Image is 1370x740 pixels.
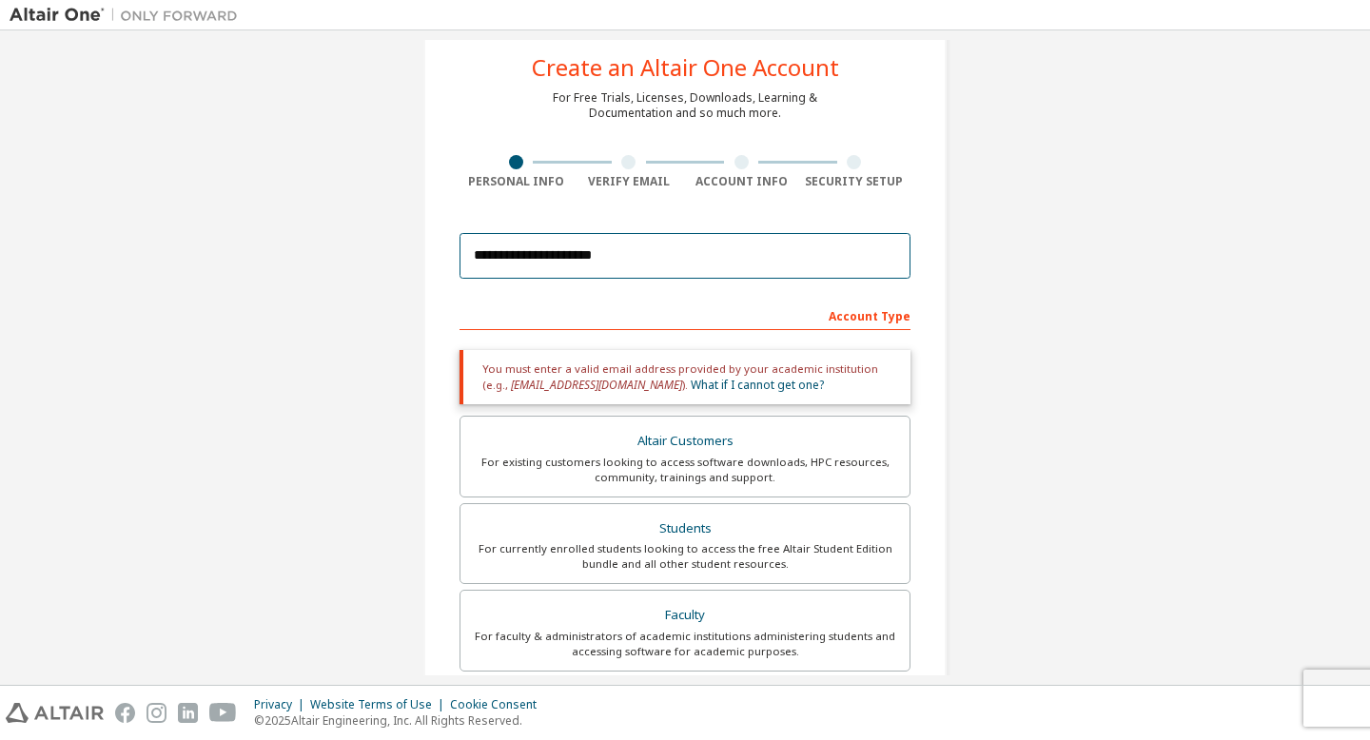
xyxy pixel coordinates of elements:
div: Create an Altair One Account [532,56,839,79]
a: What if I cannot get one? [691,377,824,393]
div: Faculty [472,602,898,629]
img: Altair One [10,6,247,25]
img: facebook.svg [115,703,135,723]
p: © 2025 Altair Engineering, Inc. All Rights Reserved. [254,712,548,729]
img: youtube.svg [209,703,237,723]
div: You must enter a valid email address provided by your academic institution (e.g., ). [460,350,910,404]
div: Privacy [254,697,310,712]
div: For faculty & administrators of academic institutions administering students and accessing softwa... [472,629,898,659]
div: Account Info [685,174,798,189]
div: For currently enrolled students looking to access the free Altair Student Edition bundle and all ... [472,541,898,572]
img: altair_logo.svg [6,703,104,723]
div: For Free Trials, Licenses, Downloads, Learning & Documentation and so much more. [553,90,817,121]
div: Students [472,516,898,542]
img: linkedin.svg [178,703,198,723]
div: Verify Email [573,174,686,189]
div: For existing customers looking to access software downloads, HPC resources, community, trainings ... [472,455,898,485]
div: Website Terms of Use [310,697,450,712]
div: Cookie Consent [450,697,548,712]
div: Altair Customers [472,428,898,455]
div: Security Setup [798,174,911,189]
div: Account Type [460,300,910,330]
img: instagram.svg [147,703,166,723]
div: Personal Info [460,174,573,189]
span: [EMAIL_ADDRESS][DOMAIN_NAME] [511,377,682,393]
